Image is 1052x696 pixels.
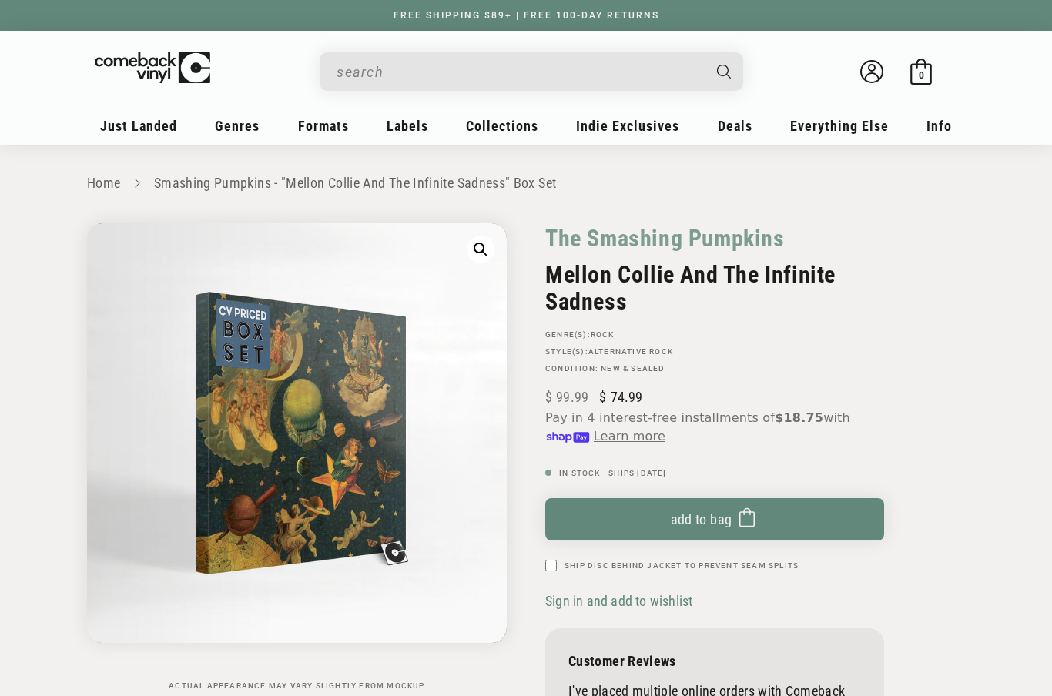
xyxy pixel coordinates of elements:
span: Labels [387,118,428,134]
span: Collections [466,118,538,134]
a: FREE SHIPPING $89+ | FREE 100-DAY RETURNS [378,10,675,21]
s: 99.99 [545,389,588,405]
span: Just Landed [100,118,177,134]
span: Add to bag [671,511,732,527]
span: Formats [298,118,349,134]
a: Rock [591,330,615,339]
span: Sign in and add to wishlist [545,593,692,609]
p: Actual appearance may vary slightly from mockup [87,681,507,691]
a: Home [87,175,120,191]
h2: Mellon Collie And The Infinite Sadness [545,261,884,315]
p: Condition: New & Sealed [545,364,884,373]
a: Smashing Pumpkins - "Mellon Collie And The Infinite Sadness" Box Set [154,175,556,191]
p: STYLE(S): [545,347,884,356]
label: Ship Disc Behind Jacket To Prevent Seam Splits [565,560,799,571]
p: GENRE(S): [545,330,884,340]
span: 0 [919,69,924,81]
span: $ [599,389,606,405]
input: search [337,56,702,88]
button: Search [704,52,745,91]
span: $ [545,389,552,405]
media-gallery: Gallery Viewer [87,223,507,691]
span: Indie Exclusives [576,118,679,134]
span: 74.99 [599,389,642,405]
button: Add to bag [545,498,884,540]
a: The Smashing Pumpkins [545,223,785,253]
p: Customer Reviews [568,653,861,669]
button: Sign in and add to wishlist [545,592,697,610]
a: Alternative Rock [588,347,673,356]
span: Genres [215,118,260,134]
nav: breadcrumbs [87,172,965,195]
p: In Stock - Ships [DATE] [545,469,884,478]
span: Everything Else [790,118,889,134]
div: Search [320,52,743,91]
span: Deals [718,118,752,134]
span: Info [926,118,952,134]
